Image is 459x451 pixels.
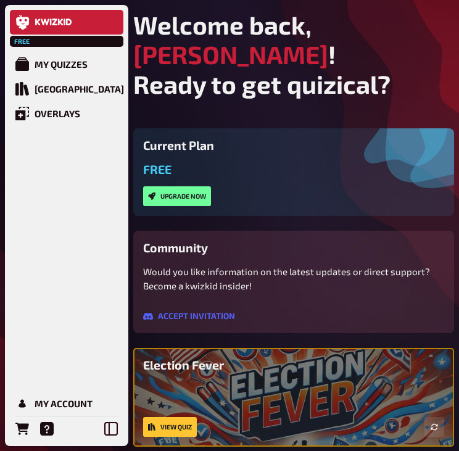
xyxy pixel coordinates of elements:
span: Free [11,38,33,45]
h1: Welcome back, ! Ready to get quizical? [133,10,454,99]
h3: Community [143,241,444,255]
a: View quiz [143,417,197,437]
a: My Quizzes [10,52,123,77]
h3: Current Plan [143,138,444,152]
h3: Election Fever [143,358,444,372]
a: Overlays [10,101,123,126]
p: Would you like information on the latest updates or direct support? Become a kwizkid insider! [143,265,444,292]
div: Overlays [35,108,80,119]
button: Upgrade now [143,186,211,206]
div: [GEOGRAPHIC_DATA] [35,83,124,94]
span: [PERSON_NAME] [133,39,328,69]
a: My Account [10,391,123,416]
a: Help [35,416,59,441]
a: Orders [10,416,35,441]
a: Accept invitation [143,312,235,321]
a: Quiz Library [10,77,123,101]
div: My Account [35,398,93,409]
div: My Quizzes [35,59,88,70]
span: Free [143,162,172,176]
